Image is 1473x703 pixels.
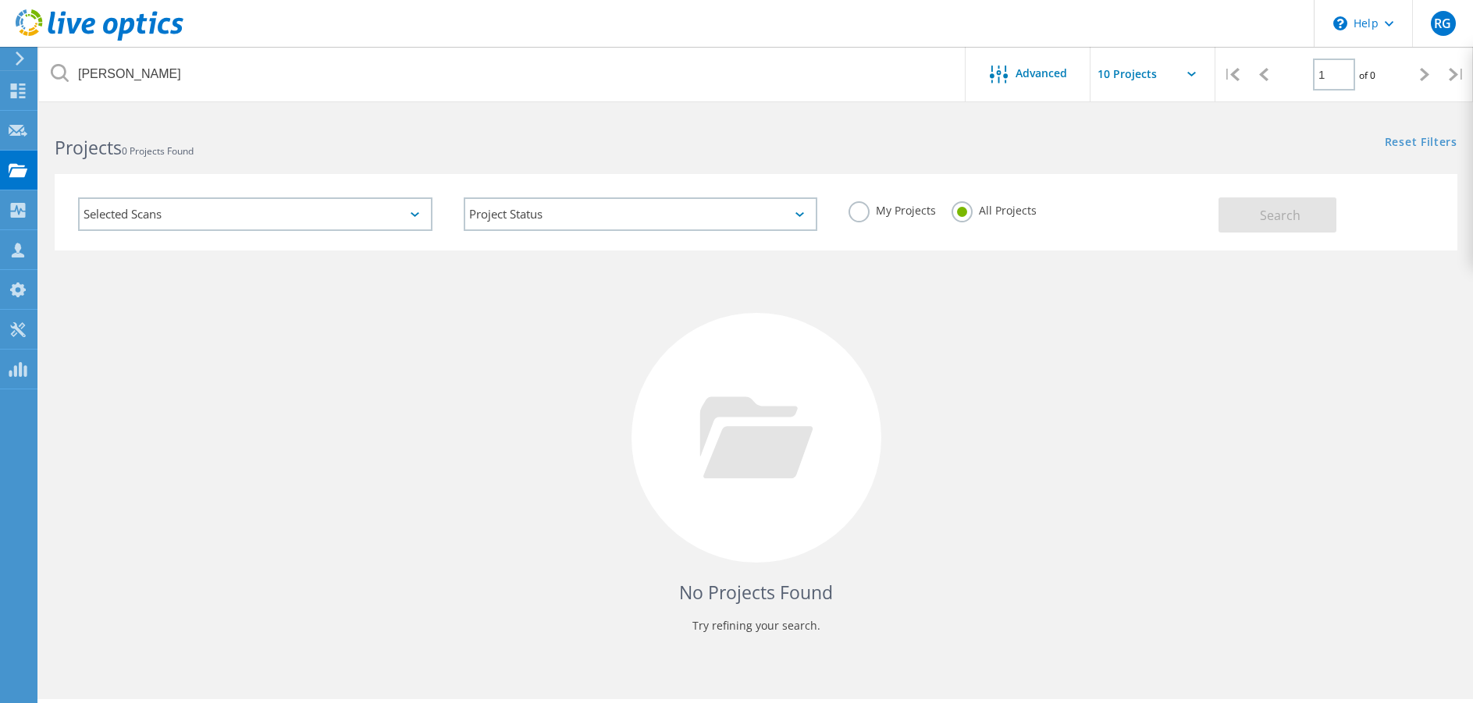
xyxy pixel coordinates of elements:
p: Try refining your search. [70,613,1442,638]
a: Reset Filters [1385,137,1457,150]
button: Search [1219,197,1336,233]
a: Live Optics Dashboard [16,33,183,44]
input: Search projects by name, owner, ID, company, etc [39,47,966,101]
div: Selected Scans [78,197,432,231]
span: 0 Projects Found [122,144,194,158]
span: Search [1260,207,1300,224]
b: Projects [55,135,122,160]
div: | [1441,47,1473,102]
div: | [1215,47,1247,102]
label: All Projects [952,201,1037,216]
div: Project Status [464,197,818,231]
span: RG [1434,17,1451,30]
span: Advanced [1016,68,1067,79]
span: of 0 [1359,69,1375,82]
svg: \n [1333,16,1347,30]
label: My Projects [849,201,936,216]
h4: No Projects Found [70,580,1442,605]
